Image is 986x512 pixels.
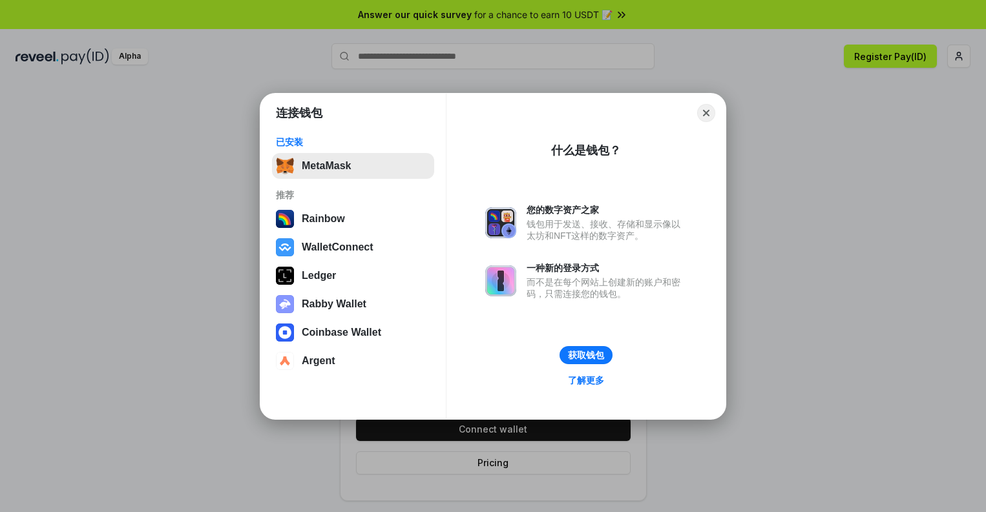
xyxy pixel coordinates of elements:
button: WalletConnect [272,234,434,260]
div: WalletConnect [302,241,373,253]
img: svg+xml,%3Csvg%20xmlns%3D%22http%3A%2F%2Fwww.w3.org%2F2000%2Fsvg%22%20fill%3D%22none%22%20viewBox... [485,265,516,296]
button: Rainbow [272,206,434,232]
div: Coinbase Wallet [302,327,381,338]
img: svg+xml,%3Csvg%20xmlns%3D%22http%3A%2F%2Fwww.w3.org%2F2000%2Fsvg%22%20fill%3D%22none%22%20viewBox... [276,295,294,313]
div: Rainbow [302,213,345,225]
button: Close [697,104,715,122]
button: 获取钱包 [560,346,613,364]
h1: 连接钱包 [276,105,322,121]
div: MetaMask [302,160,351,172]
div: 一种新的登录方式 [527,262,687,274]
button: MetaMask [272,153,434,179]
div: 推荐 [276,189,430,201]
img: svg+xml,%3Csvg%20fill%3D%22none%22%20height%3D%2233%22%20viewBox%3D%220%200%2035%2033%22%20width%... [276,157,294,175]
img: svg+xml,%3Csvg%20xmlns%3D%22http%3A%2F%2Fwww.w3.org%2F2000%2Fsvg%22%20width%3D%2228%22%20height%3... [276,267,294,285]
img: svg+xml,%3Csvg%20width%3D%2228%22%20height%3D%2228%22%20viewBox%3D%220%200%2028%2028%22%20fill%3D... [276,323,294,342]
img: svg+xml,%3Csvg%20width%3D%22120%22%20height%3D%22120%22%20viewBox%3D%220%200%20120%20120%22%20fil... [276,210,294,228]
div: Rabby Wallet [302,298,366,310]
img: svg+xml,%3Csvg%20width%3D%2228%22%20height%3D%2228%22%20viewBox%3D%220%200%2028%2028%22%20fill%3D... [276,352,294,370]
a: 了解更多 [560,372,612,389]
div: Ledger [302,270,336,282]
div: 了解更多 [568,374,604,386]
div: 而不是在每个网站上创建新的账户和密码，只需连接您的钱包。 [527,276,687,300]
button: Argent [272,348,434,374]
button: Ledger [272,263,434,289]
img: svg+xml,%3Csvg%20width%3D%2228%22%20height%3D%2228%22%20viewBox%3D%220%200%2028%2028%22%20fill%3D... [276,238,294,256]
button: Coinbase Wallet [272,320,434,345]
div: 什么是钱包？ [551,143,621,158]
div: 获取钱包 [568,349,604,361]
div: 您的数字资产之家 [527,204,687,216]
div: 钱包用于发送、接收、存储和显示像以太坊和NFT这样的数字资产。 [527,218,687,241]
button: Rabby Wallet [272,291,434,317]
div: 已安装 [276,136,430,148]
div: Argent [302,355,335,367]
img: svg+xml,%3Csvg%20xmlns%3D%22http%3A%2F%2Fwww.w3.org%2F2000%2Fsvg%22%20fill%3D%22none%22%20viewBox... [485,207,516,238]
